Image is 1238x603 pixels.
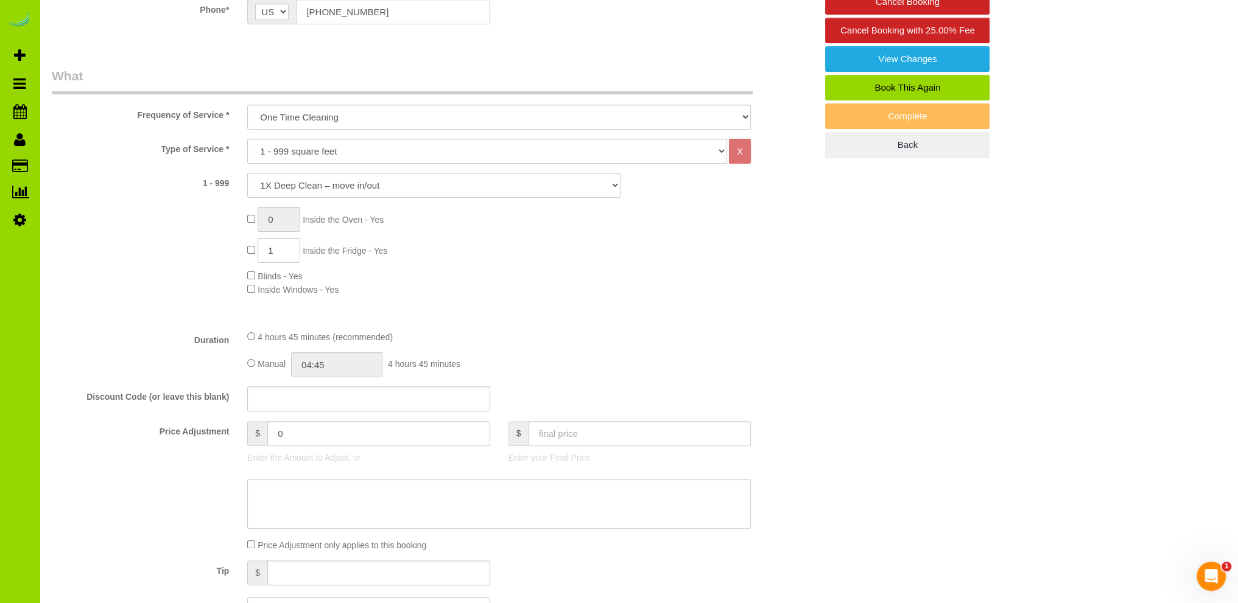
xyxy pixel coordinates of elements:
span: Manual [258,359,286,369]
iframe: Intercom live chat [1197,562,1226,591]
p: Enter your Final Price [508,451,751,464]
input: final price [529,421,751,446]
span: Inside the Oven - Yes [303,215,384,225]
label: 1 - 999 [43,173,238,189]
img: Automaid Logo [7,12,32,29]
p: Enter the Amount to Adjust, or [247,451,490,464]
label: Discount Code (or leave this blank) [43,386,238,403]
span: Blinds - Yes [258,271,302,281]
span: $ [508,421,529,446]
span: $ [247,560,267,585]
span: 4 hours 45 minutes (recommended) [258,332,393,342]
a: Cancel Booking with 25.00% Fee [825,18,990,43]
label: Duration [43,330,238,346]
a: View Changes [825,46,990,72]
label: Frequency of Service * [43,105,238,121]
label: Tip [43,560,238,577]
span: Inside the Fridge - Yes [303,246,387,256]
span: Cancel Booking with 25.00% Fee [840,25,975,35]
span: Inside Windows - Yes [258,285,339,295]
span: 1 [1222,562,1231,571]
span: Price Adjustment only applies to this booking [258,540,426,550]
a: Book This Again [825,75,990,100]
span: 4 hours 45 minutes [388,359,460,369]
a: Back [825,132,990,158]
span: $ [247,421,267,446]
label: Price Adjustment [43,421,238,437]
legend: What [52,67,753,94]
label: Type of Service * [43,139,238,155]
